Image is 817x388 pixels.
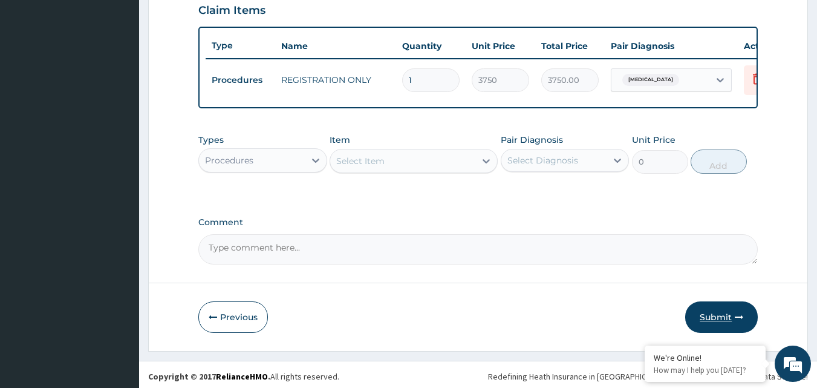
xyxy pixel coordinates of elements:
div: Select Item [336,155,385,167]
div: Chat with us now [63,68,203,84]
th: Quantity [396,34,466,58]
span: We're online! [70,117,167,239]
textarea: Type your message and hit 'Enter' [6,259,230,301]
th: Pair Diagnosis [605,34,738,58]
div: Redefining Heath Insurance in [GEOGRAPHIC_DATA] using Telemedicine and Data Science! [488,370,808,383]
th: Unit Price [466,34,535,58]
div: Select Diagnosis [507,154,578,166]
button: Previous [198,301,268,333]
strong: Copyright © 2017 . [148,371,270,382]
label: Pair Diagnosis [501,134,563,146]
label: Comment [198,217,758,228]
label: Unit Price [632,134,675,146]
td: REGISTRATION ONLY [275,68,396,92]
label: Types [198,135,224,145]
p: How may I help you today? [654,365,757,375]
th: Type [206,35,275,57]
img: d_794563401_company_1708531726252_794563401 [22,61,49,91]
div: We're Online! [654,352,757,363]
label: Item [330,134,350,146]
button: Submit [685,301,758,333]
span: [MEDICAL_DATA] [622,74,679,86]
a: RelianceHMO [216,371,268,382]
th: Name [275,34,396,58]
th: Total Price [535,34,605,58]
th: Actions [738,34,798,58]
div: Procedures [205,154,253,166]
button: Add [691,150,747,174]
td: Procedures [206,69,275,91]
div: Minimize live chat window [198,6,227,35]
h3: Claim Items [198,4,265,18]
